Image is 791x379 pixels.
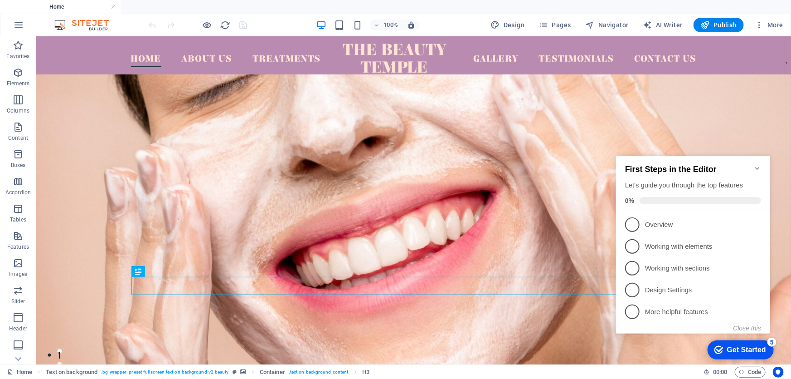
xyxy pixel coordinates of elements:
i: On resize automatically adjust zoom level to fit chosen device. [407,21,415,29]
div: Get Started 5 items remaining, 0% complete [95,198,161,217]
div: Get Started [115,203,154,212]
p: Header [9,325,27,332]
li: Overview [4,71,158,93]
nav: breadcrumb [46,367,370,378]
p: More helpful features [33,165,141,174]
p: Favorites [6,53,29,60]
button: AI Writer [640,18,686,32]
button: Close this [121,182,149,189]
span: 0% [13,54,27,62]
button: Usercentrics [773,367,784,378]
span: Design [491,20,525,30]
p: Boxes [11,162,26,169]
a: Click to cancel selection. Double-click to open Pages [7,367,32,378]
span: Click to select. Double-click to edit [260,367,285,378]
p: Tables [10,216,26,223]
span: Navigator [586,20,629,30]
span: AI Writer [643,20,683,30]
p: Overview [33,78,141,87]
span: Click to select. Double-click to edit [46,367,98,378]
p: Design Settings [33,143,141,153]
span: Publish [701,20,737,30]
div: Minimize checklist [141,22,149,30]
button: reload [220,20,231,30]
li: Working with elements [4,93,158,115]
button: Publish [694,18,744,32]
p: Working with sections [33,121,141,131]
p: Footer [10,352,26,359]
h6: Session time [704,367,728,378]
li: Design Settings [4,137,158,158]
button: 100% [370,20,402,30]
h2: First Steps in the Editor [13,22,149,32]
span: . text-on-background-content [289,367,349,378]
div: Design (Ctrl+Alt+Y) [487,18,529,32]
p: Columns [7,107,29,114]
button: Design [487,18,529,32]
h6: 100% [383,20,398,30]
li: More helpful features [4,158,158,180]
p: Slider [11,298,25,305]
i: Reload page [220,20,231,30]
p: Accordion [5,189,31,196]
span: : [719,369,721,375]
li: Working with sections [4,115,158,137]
span: Click to select. Double-click to edit [363,367,370,378]
p: Working with elements [33,99,141,109]
span: . bg-wrapper .preset-fullscreen-text-on-background-v2-beauty [101,367,228,378]
span: More [755,20,783,30]
div: 5 [155,195,164,204]
div: Let's guide you through the top features [13,38,149,48]
button: Code [735,367,766,378]
button: Pages [535,18,574,32]
span: Pages [539,20,571,30]
button: Click here to leave preview mode and continue editing [202,20,213,30]
i: This element is a customizable preset [233,369,237,374]
p: Content [8,134,28,142]
button: Navigator [582,18,632,32]
i: This element contains a background [240,369,246,374]
p: Images [9,271,28,278]
span: Code [739,367,762,378]
p: Features [7,243,29,251]
span: 00 00 [713,367,727,378]
p: Elements [7,80,30,87]
img: Editor Logo [52,20,120,30]
button: More [751,18,787,32]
